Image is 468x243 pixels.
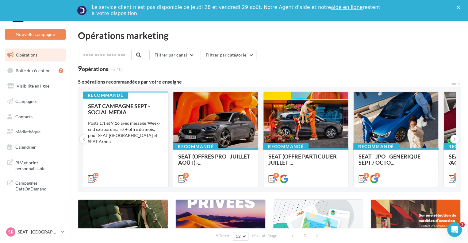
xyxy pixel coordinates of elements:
[178,153,250,166] span: SEAT (OFFRES PRO - JUILLET AOÛT) -...
[5,29,66,40] button: Nouvelle campagne
[4,176,67,194] a: Campagnes DataOnDemand
[77,6,87,15] img: Profile image for Service-Client
[92,4,381,17] div: Le service client n'est pas disponible ce jeudi 28 et vendredi 29 août. Notre Agent d'aide et not...
[149,50,197,60] button: Filtrer par canal
[17,83,49,88] span: Visibilité en ligne
[83,92,128,99] div: Recommandé
[173,143,218,150] div: Recommandé
[273,173,279,178] div: 9
[4,125,67,138] a: Médiathèque
[4,80,67,92] a: Visibilité en ligne
[108,67,123,72] span: (sur 10)
[15,179,63,192] span: Campagnes DataOnDemand
[88,120,163,145] div: Posts 1:1 et 9:16 avec message 'Week-end extraordinaire' + offre du mois, pour SEAT [GEOGRAPHIC_D...
[363,173,369,178] div: 2
[263,143,309,150] div: Recommandé
[4,49,67,61] a: Opérations
[353,143,399,150] div: Recommandé
[78,79,451,84] div: 5 opérations recommandées par votre enseigne
[15,114,33,119] span: Contacts
[4,64,67,77] a: Boîte de réception7
[374,173,380,178] div: 2
[201,50,256,60] button: Filtrer par catégorie
[78,65,123,72] div: 9
[15,144,36,150] span: Calendrier
[15,159,63,172] span: PLV et print personnalisable
[82,66,123,72] div: opérations
[8,229,13,235] span: SB
[331,4,363,10] a: aide en ligne
[4,156,67,174] a: PLV et print personnalisable
[216,233,229,239] span: Afficher
[5,226,66,238] a: SB SEAT - [GEOGRAPHIC_DATA]
[88,103,150,116] span: SEAT CAMPAGNE SEPT - SOCIAL MEDIA
[300,231,310,241] span: 1
[460,222,465,227] span: 1
[93,173,98,178] div: 11
[15,129,40,134] span: Médiathèque
[456,6,462,9] div: Fermer
[359,153,420,166] span: SEAT - JPO - GENERIQUE SEPT / OCTO...
[236,234,241,239] span: 12
[59,68,63,73] div: 7
[4,110,67,123] a: Contacts
[15,99,37,104] span: Campagnes
[18,229,59,235] p: SEAT - [GEOGRAPHIC_DATA]
[183,173,189,178] div: 5
[4,141,67,154] a: Calendrier
[233,232,248,241] button: 12
[16,68,51,73] span: Boîte de réception
[447,222,462,237] iframe: Intercom live chat
[4,95,67,108] a: Campagnes
[454,173,459,178] div: 6
[16,52,37,57] span: Opérations
[252,233,277,239] span: résultats/page
[268,153,339,166] span: SEAT (OFFRE PARTICULIER - JUILLET ...
[78,31,461,40] div: Opérations marketing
